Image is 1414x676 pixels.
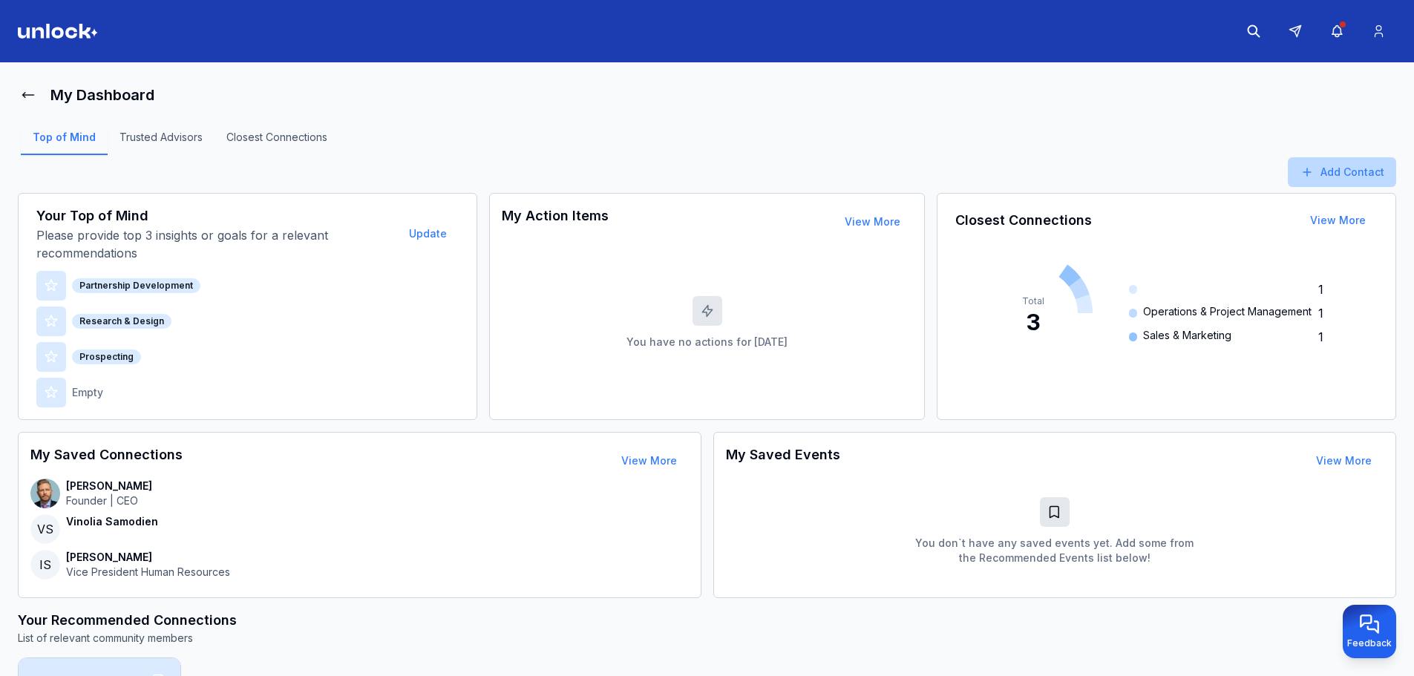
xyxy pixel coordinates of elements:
div: Prospecting [72,350,141,364]
span: 1 [1318,280,1323,298]
button: View More [609,446,689,476]
span: Operations & Project Management [1143,304,1312,322]
p: You don`t have any saved events yet. Add some from the Recommended Events list below! [906,536,1203,565]
h3: My Action Items [502,206,609,238]
span: Feedback [1347,637,1392,649]
button: Update [397,219,459,249]
p: Vinolia Samodien [66,514,158,529]
tspan: Total [1022,295,1044,306]
p: List of relevant community members [18,631,1396,646]
span: IS [30,550,60,580]
h3: Closest Connections [955,210,1092,231]
img: Logo [18,24,98,39]
p: Empty [72,385,103,400]
a: Trusted Advisors [108,130,215,155]
span: 1 [1318,328,1323,346]
p: Please provide top 3 insights or goals for a relevant recommendations [36,226,394,262]
span: VS [30,514,60,544]
button: Add Contact [1288,157,1396,187]
a: View More [1316,454,1372,467]
h3: Your Recommended Connections [18,610,1396,631]
span: 1 [1318,304,1323,322]
div: Partnership Development [72,278,200,293]
a: Closest Connections [215,130,339,155]
button: View More [833,207,912,237]
img: contact-avatar [30,479,60,508]
a: Top of Mind [21,130,108,155]
p: [PERSON_NAME] [66,479,152,493]
h3: My Saved Events [726,444,840,477]
tspan: 3 [1027,309,1041,335]
p: You have no actions for [DATE] [626,335,788,350]
span: Sales & Marketing [1143,328,1231,346]
p: [PERSON_NAME] [66,550,230,565]
button: View More [1298,206,1378,235]
h1: My Dashboard [50,85,154,105]
button: View More [1304,446,1384,476]
h3: My Saved Connections [30,444,183,477]
div: Research & Design [72,314,171,329]
h3: Your Top of Mind [36,206,394,226]
p: Vice President Human Resources [66,565,230,580]
button: Provide feedback [1343,605,1396,658]
p: Founder | CEO [66,493,152,508]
